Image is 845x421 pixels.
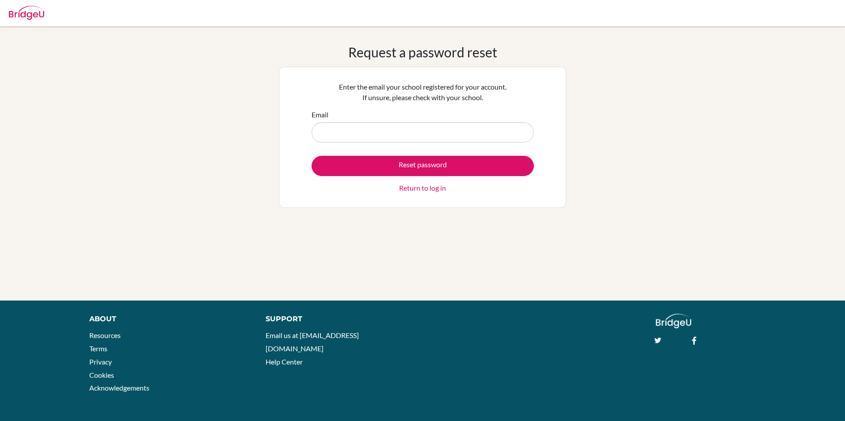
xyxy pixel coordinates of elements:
[312,156,534,176] button: Reset password
[89,314,246,324] div: About
[266,314,412,324] div: Support
[89,383,149,392] a: Acknowledgements
[89,371,114,379] a: Cookies
[348,44,497,60] h1: Request a password reset
[89,357,112,366] a: Privacy
[656,314,692,328] img: logo_white@2x-f4f0deed5e89b7ecb1c2cc34c3e3d731f90f0f143d5ea2071677605dd97b5244.png
[9,6,44,20] img: Bridge-U
[399,183,446,193] a: Return to log in
[312,109,328,120] label: Email
[89,344,107,353] a: Terms
[89,331,121,339] a: Resources
[266,357,303,366] a: Help Center
[312,82,534,103] p: Enter the email your school registered for your account. If unsure, please check with your school.
[266,331,359,353] a: Email us at [EMAIL_ADDRESS][DOMAIN_NAME]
